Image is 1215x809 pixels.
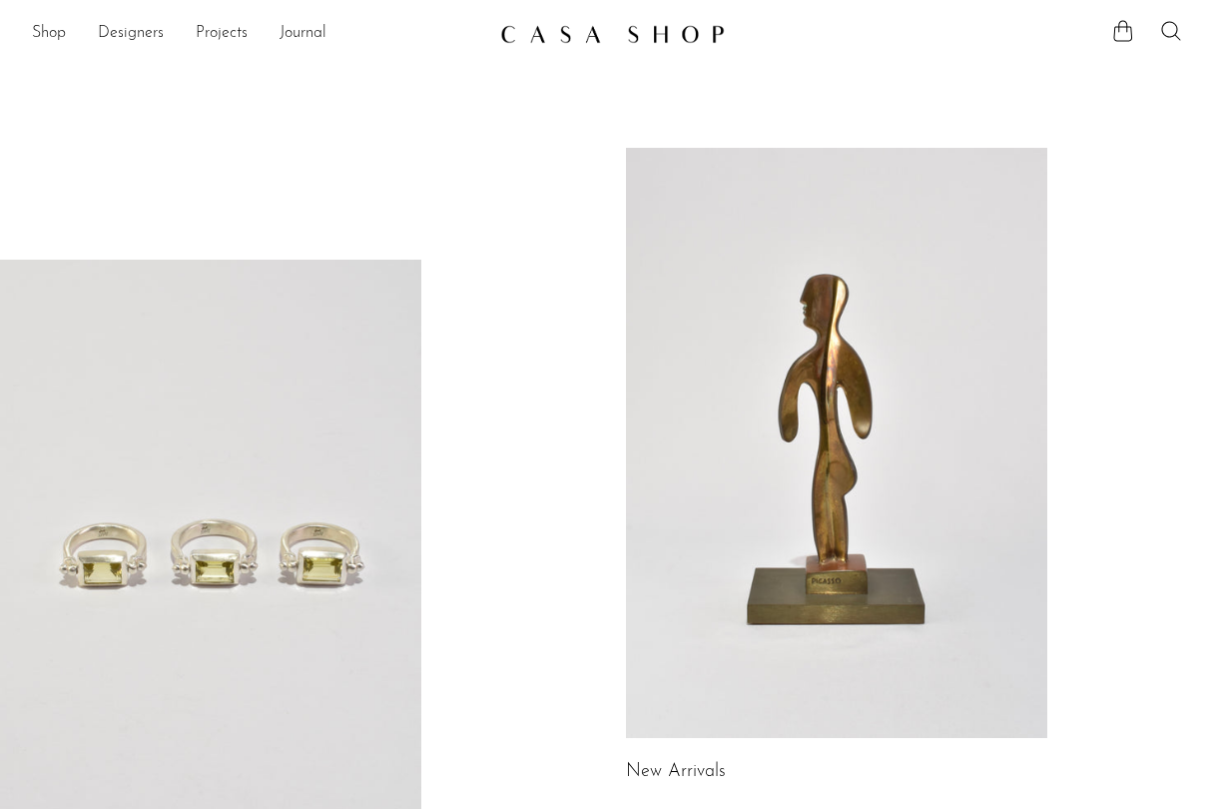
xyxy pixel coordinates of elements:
[98,21,164,47] a: Designers
[32,17,484,51] ul: NEW HEADER MENU
[626,763,726,781] a: New Arrivals
[32,17,484,51] nav: Desktop navigation
[196,21,248,47] a: Projects
[32,21,66,47] a: Shop
[280,21,326,47] a: Journal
